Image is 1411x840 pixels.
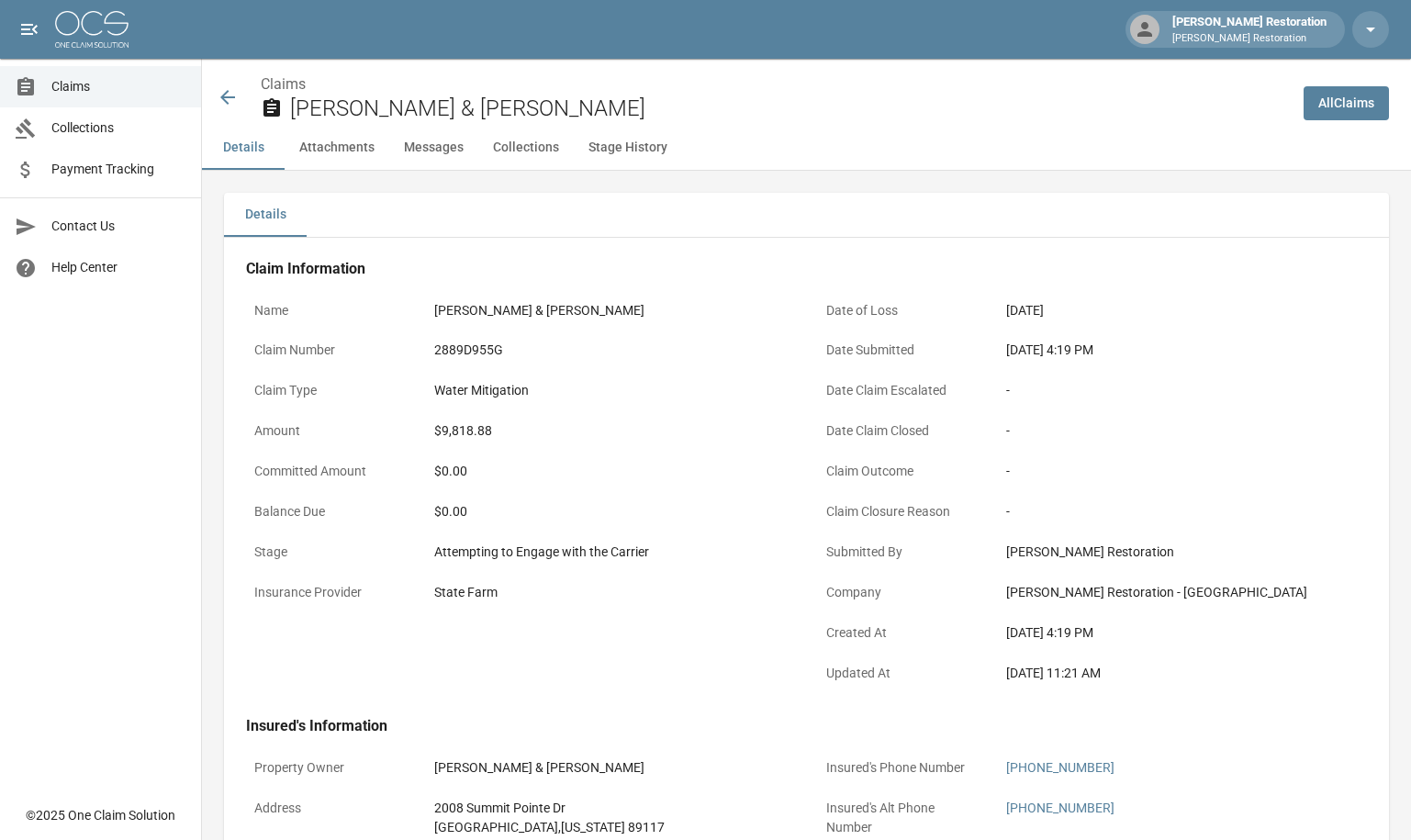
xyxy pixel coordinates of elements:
div: - [1006,502,1360,521]
div: details tabs [224,193,1389,237]
a: Claims [261,75,306,93]
a: AllClaims [1304,86,1389,120]
a: [PHONE_NUMBER] [1006,801,1114,815]
p: Date Claim Escalated [818,373,983,409]
div: [PERSON_NAME] Restoration [1006,543,1360,562]
p: Created At [818,615,983,651]
p: Date Submitted [818,332,983,368]
p: Stage [246,534,411,570]
span: Help Center [51,258,186,277]
div: - [1006,462,1360,481]
div: © 2025 One Claim Solution [26,806,175,824]
div: [DATE] 4:19 PM [1006,341,1360,360]
div: [PERSON_NAME] Restoration [1165,13,1334,46]
p: Balance Due [246,494,411,530]
div: [DATE] 4:19 PM [1006,623,1360,643]
p: Insurance Provider [246,575,411,610]
p: Company [818,575,983,610]
div: Water Mitigation [434,381,788,400]
button: Messages [389,126,478,170]
div: [PERSON_NAME] Restoration - [GEOGRAPHIC_DATA] [1006,583,1360,602]
p: Claim Outcome [818,454,983,489]
p: Updated At [818,655,983,691]
button: Collections [478,126,574,170]
nav: breadcrumb [261,73,1289,95]
span: Contact Us [51,217,186,236]
p: Claim Number [246,332,411,368]
button: Attachments [285,126,389,170]
button: Details [224,193,307,237]
div: 2889D955G [434,341,788,360]
p: Insured's Phone Number [818,750,983,786]
div: Attempting to Engage with the Carrier [434,543,788,562]
h2: [PERSON_NAME] & [PERSON_NAME] [290,95,1289,122]
div: [DATE] 11:21 AM [1006,664,1360,683]
p: Submitted By [818,534,983,570]
p: Property Owner [246,750,411,786]
button: open drawer [11,11,48,48]
div: 2008 Summit Pointe Dr [434,799,788,818]
div: State Farm [434,583,788,602]
a: [PHONE_NUMBER] [1006,760,1114,775]
p: Date of Loss [818,293,983,329]
p: Committed Amount [246,454,411,489]
div: [GEOGRAPHIC_DATA] , [US_STATE] 89117 [434,818,788,837]
p: Amount [246,413,411,449]
p: Address [246,790,411,826]
h4: Claim Information [246,260,1367,278]
div: $0.00 [434,462,788,481]
div: [PERSON_NAME] & [PERSON_NAME] [434,758,788,778]
span: Claims [51,77,186,96]
div: $0.00 [434,502,788,521]
div: - [1006,421,1360,441]
span: Payment Tracking [51,160,186,179]
p: Claim Type [246,373,411,409]
p: Date Claim Closed [818,413,983,449]
div: anchor tabs [202,126,1411,170]
p: [PERSON_NAME] Restoration [1172,31,1327,47]
h4: Insured's Information [246,717,1367,735]
div: $9,818.88 [434,421,788,441]
img: ocs-logo-white-transparent.png [55,11,129,48]
button: Stage History [574,126,682,170]
p: Name [246,293,411,329]
button: Details [202,126,285,170]
div: [DATE] [1006,301,1360,320]
span: Collections [51,118,186,138]
p: Claim Closure Reason [818,494,983,530]
div: - [1006,381,1360,400]
div: [PERSON_NAME] & [PERSON_NAME] [434,301,788,320]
